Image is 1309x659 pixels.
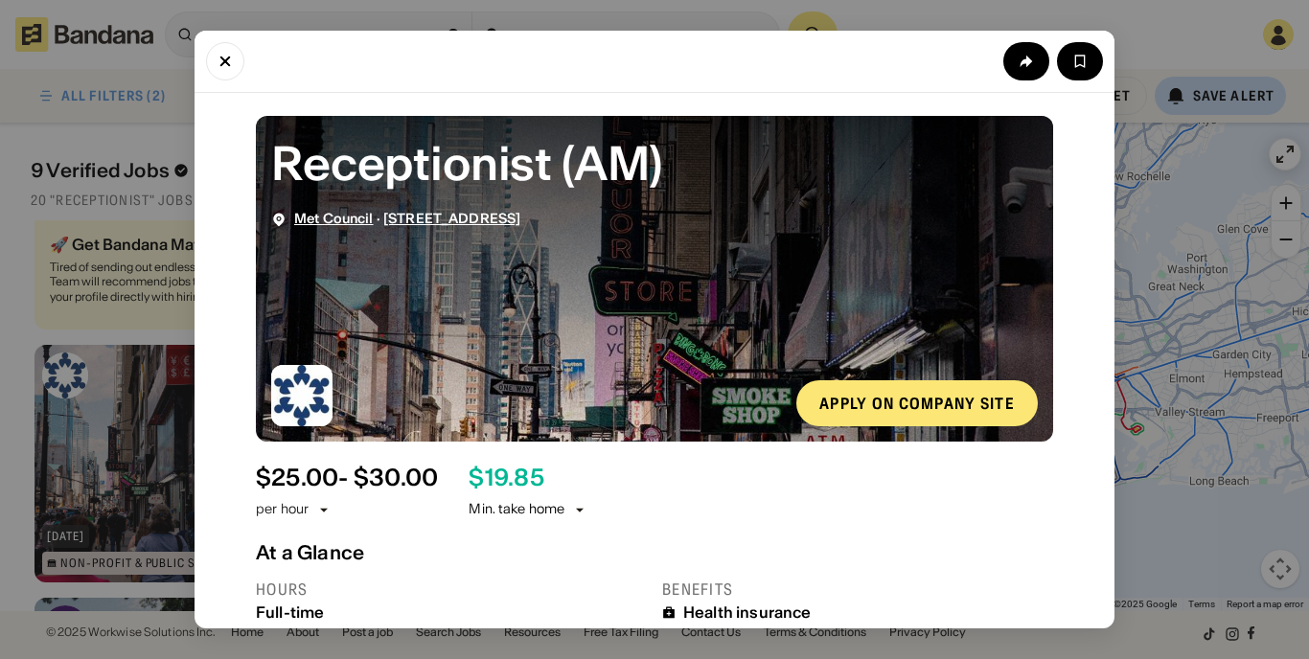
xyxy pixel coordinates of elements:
div: Dental insurance [683,625,812,644]
div: · [294,211,520,227]
div: Full-time [256,603,647,622]
div: Hours [256,579,647,600]
div: At a Glance [256,541,1053,564]
div: Health insurance [683,603,812,622]
div: per hour [256,500,309,519]
img: Met Council logo [271,365,333,426]
div: $ 25.00 - $30.00 [256,465,438,492]
span: Met Council [294,210,374,227]
div: Benefits [662,579,1053,600]
div: Apply on company site [819,396,1015,411]
div: Min. take home [469,500,587,519]
div: $ 19.85 [469,465,543,492]
button: Close [206,42,244,80]
span: [STREET_ADDRESS] [383,210,520,227]
div: Receptionist (AM) [271,131,1038,195]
